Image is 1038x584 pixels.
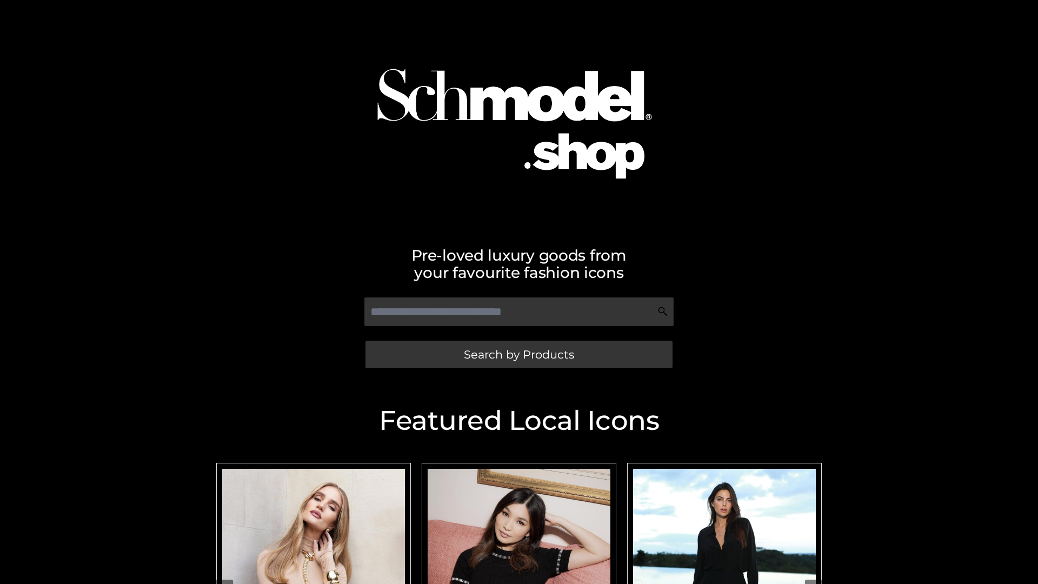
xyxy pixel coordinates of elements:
img: Search Icon [657,306,668,317]
h2: Pre-loved luxury goods from your favourite fashion icons [211,247,827,281]
a: Search by Products [365,341,673,368]
h2: Featured Local Icons​ [211,407,827,434]
span: Search by Products [464,349,574,360]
